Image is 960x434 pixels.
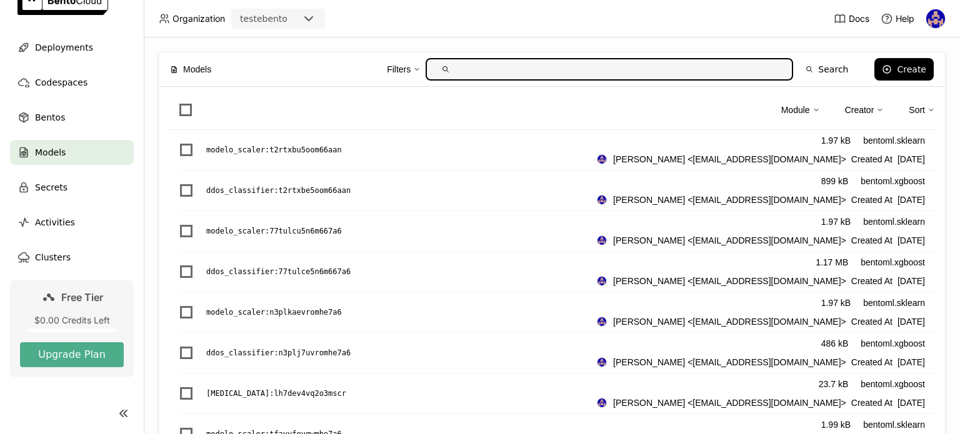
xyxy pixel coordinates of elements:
div: bentoml.xgboost [861,377,925,391]
a: ddos_classifier:t2rtxbe5oom66aan [206,184,597,197]
div: bentoml.xgboost [861,337,925,350]
span: [PERSON_NAME] <[EMAIL_ADDRESS][DOMAIN_NAME]> [613,152,846,166]
div: bentoml.xgboost [861,255,925,269]
div: Created At [597,396,925,410]
a: Models [10,140,134,165]
input: Selected testebento. [289,13,290,26]
img: sidney santos [597,317,606,326]
span: Organization [172,13,225,24]
button: Upgrade Plan [20,342,124,367]
span: [DATE] [897,355,925,369]
span: Clusters [35,250,71,265]
div: 1.97 kB [821,215,851,229]
img: sidney santos [926,9,945,28]
span: [PERSON_NAME] <[EMAIL_ADDRESS][DOMAIN_NAME]> [613,234,846,247]
span: [PERSON_NAME] <[EMAIL_ADDRESS][DOMAIN_NAME]> [613,193,846,207]
a: Free Tier$0.00 Credits LeftUpgrade Plan [10,280,134,377]
span: Deployments [35,40,93,55]
a: Clusters [10,245,134,270]
span: [DATE] [897,234,925,247]
span: [DATE] [897,396,925,410]
a: [MEDICAL_DATA]:lh7dev4vq2o3mscr [206,387,597,400]
li: List item [169,211,935,252]
p: [MEDICAL_DATA] : lh7dev4vq2o3mscr [206,387,346,400]
div: Created At [597,274,925,288]
span: Models [35,145,66,160]
div: $0.00 Credits Left [20,315,124,326]
a: Codespaces [10,70,134,95]
a: modelo_scaler:t2rtxbu5oom66aan [206,144,597,156]
a: Deployments [10,35,134,60]
div: Module [781,97,820,123]
div: Help [881,12,914,25]
div: Filters [387,56,421,82]
div: Filters [387,62,411,76]
div: Created At [597,193,925,207]
div: Creator [845,97,884,123]
button: Search [798,58,856,81]
div: 23.7 kB [819,377,848,391]
div: Created At [597,355,925,369]
div: 1.99 kB [821,418,851,432]
a: Secrets [10,175,134,200]
div: bentoml.sklearn [863,296,925,310]
li: List item [169,292,935,333]
span: Activities [35,215,75,230]
a: modelo_scaler:77tulcu5n6m667a6 [206,225,597,237]
span: Free Tier [61,291,103,303]
div: 1.97 kB [821,296,851,310]
li: List item [169,130,935,170]
img: sidney santos [597,277,606,285]
span: Secrets [35,180,67,195]
p: ddos_classifier : t2rtxbe5oom66aan [206,184,351,197]
span: [PERSON_NAME] <[EMAIL_ADDRESS][DOMAIN_NAME]> [613,355,846,369]
div: Created At [597,234,925,247]
div: bentoml.xgboost [861,174,925,188]
div: Creator [845,103,874,117]
p: modelo_scaler : t2rtxbu5oom66aan [206,144,342,156]
img: sidney santos [597,398,606,407]
span: [PERSON_NAME] <[EMAIL_ADDRESS][DOMAIN_NAME]> [613,396,846,410]
span: [PERSON_NAME] <[EMAIL_ADDRESS][DOMAIN_NAME]> [613,315,846,328]
span: [DATE] [897,152,925,166]
span: [DATE] [897,193,925,207]
div: Sort [909,97,935,123]
div: 1.17 MB [816,255,848,269]
div: testebento [240,12,287,25]
button: Create [874,58,934,81]
div: Create [897,64,926,74]
a: ddos_classifier:77tulce5n6m667a6 [206,265,597,278]
div: 899 kB [821,174,849,188]
span: Help [896,13,914,24]
li: List item [169,170,935,211]
div: List item [169,373,935,414]
p: ddos_classifier : 77tulce5n6m667a6 [206,265,351,278]
span: Bentos [35,110,65,125]
div: 1.97 kB [821,134,851,147]
li: List item [169,333,935,373]
img: sidney santos [597,236,606,245]
img: sidney santos [597,195,606,204]
img: sidney santos [597,358,606,367]
p: modelo_scaler : 77tulcu5n6m667a6 [206,225,342,237]
span: [DATE] [897,274,925,288]
div: Sort [909,103,925,117]
p: ddos_classifier : n3plj7uvromhe7a6 [206,347,351,359]
span: Docs [849,13,869,24]
a: Docs [834,12,869,25]
a: ddos_classifier:n3plj7uvromhe7a6 [206,347,597,359]
li: List item [169,252,935,292]
div: bentoml.sklearn [863,134,925,147]
a: modelo_scaler:n3plkaevromhe7a6 [206,306,597,318]
img: sidney santos [597,155,606,164]
div: Created At [597,315,925,328]
div: bentoml.sklearn [863,215,925,229]
span: Codespaces [35,75,87,90]
span: Models [183,62,211,76]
